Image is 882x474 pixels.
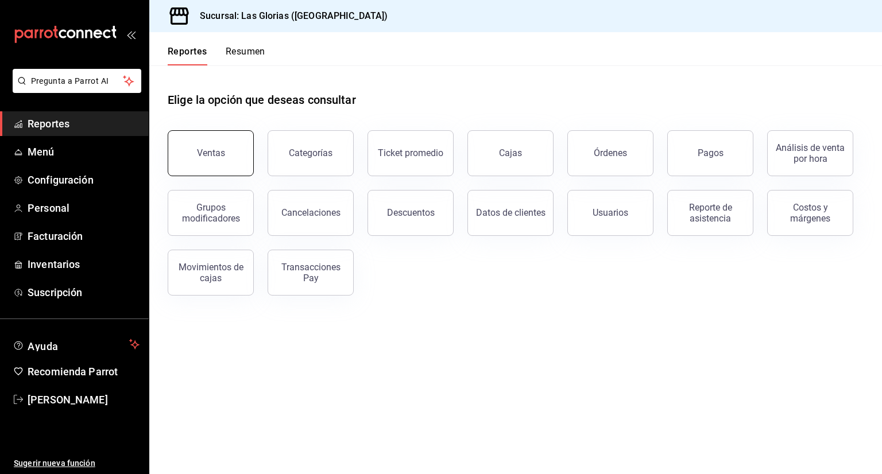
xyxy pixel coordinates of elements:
span: Personal [28,200,140,216]
span: Recomienda Parrot [28,364,140,379]
div: Descuentos [387,207,435,218]
div: Pagos [698,147,724,158]
button: Resumen [226,46,265,65]
span: Reportes [28,116,140,131]
button: Pregunta a Parrot AI [13,69,141,93]
button: Cancelaciones [268,190,354,236]
span: Suscripción [28,285,140,300]
span: Pregunta a Parrot AI [31,75,123,87]
div: Movimientos de cajas [175,262,246,283]
span: [PERSON_NAME] [28,392,140,407]
button: Transacciones Pay [268,250,354,296]
div: Órdenes [594,147,627,158]
button: Reporte de asistencia [667,190,753,236]
button: Órdenes [567,130,653,176]
div: Categorías [289,147,332,158]
button: Análisis de venta por hora [767,130,853,176]
button: Movimientos de cajas [168,250,254,296]
h3: Sucursal: Las Glorias ([GEOGRAPHIC_DATA]) [191,9,388,23]
a: Pregunta a Parrot AI [8,83,141,95]
button: Ventas [168,130,254,176]
span: Facturación [28,228,140,244]
div: Costos y márgenes [775,202,846,224]
button: Usuarios [567,190,653,236]
span: Sugerir nueva función [14,457,140,469]
h1: Elige la opción que deseas consultar [168,91,356,108]
div: Datos de clientes [476,207,546,218]
button: Costos y márgenes [767,190,853,236]
a: Cajas [467,130,554,176]
button: Categorías [268,130,354,176]
div: Reporte de asistencia [675,202,746,224]
div: Ventas [197,147,225,158]
div: Cancelaciones [281,207,341,218]
button: Pagos [667,130,753,176]
div: Ticket promedio [378,147,443,158]
span: Configuración [28,172,140,188]
button: Ticket promedio [367,130,454,176]
span: Ayuda [28,337,125,351]
div: Cajas [499,146,523,160]
div: Usuarios [593,207,628,218]
button: Descuentos [367,190,454,236]
div: Análisis de venta por hora [775,142,846,164]
div: navigation tabs [168,46,265,65]
span: Inventarios [28,257,140,272]
div: Transacciones Pay [275,262,346,283]
button: Grupos modificadores [168,190,254,236]
button: Datos de clientes [467,190,554,236]
button: Reportes [168,46,207,65]
button: open_drawer_menu [126,30,136,39]
div: Grupos modificadores [175,202,246,224]
span: Menú [28,144,140,160]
